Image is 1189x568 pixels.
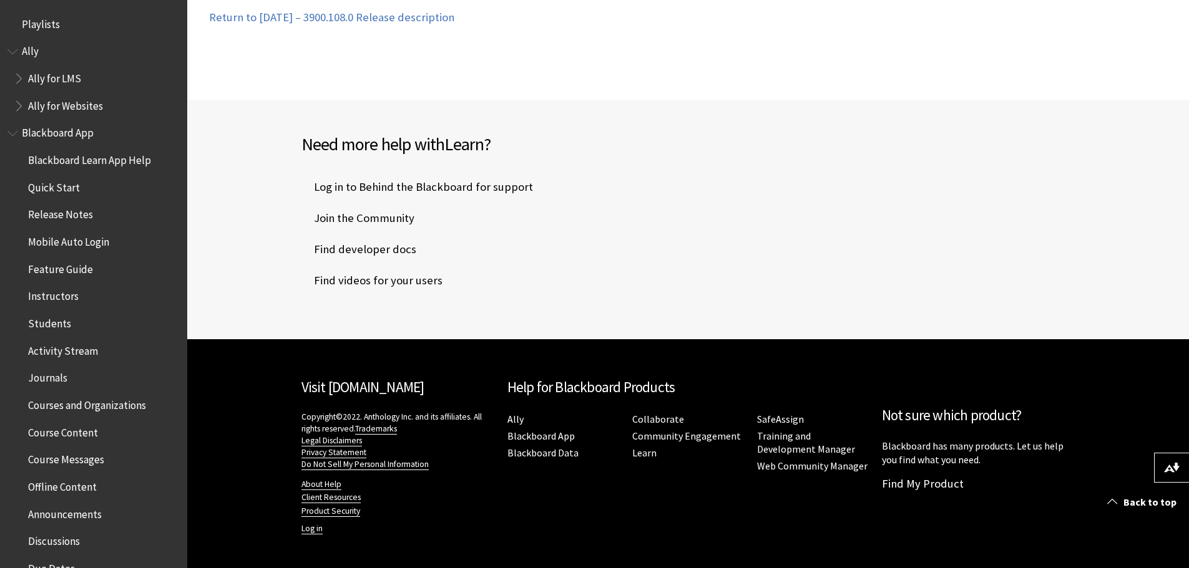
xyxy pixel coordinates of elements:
span: Announcements [28,504,102,521]
span: Journals [28,368,67,385]
span: Blackboard Learn App Help [28,150,151,166]
span: Ally for LMS [28,68,81,85]
a: Find developer docs [301,240,419,259]
span: Find videos for your users [301,271,443,290]
a: Client Resources [301,492,361,503]
a: Legal Disclaimers [301,435,362,446]
h2: Need more help with ? [301,131,688,157]
a: Log in [301,523,323,534]
span: Learn [444,133,484,155]
a: Training and Development Manager [757,430,855,456]
span: Blackboard App [22,123,94,140]
span: Mobile Auto Login [28,231,109,248]
h2: Help for Blackboard Products [507,377,869,398]
span: Log in to Behind the Blackboard for support [301,178,533,196]
span: Find developer docs [301,240,416,259]
a: Visit [DOMAIN_NAME] [301,378,424,396]
a: Blackboard App [507,430,575,443]
a: Return to [DATE] – 3900.108.0 Release description [209,10,454,25]
a: Privacy Statement [301,447,366,458]
a: Collaborate [632,413,684,426]
a: About Help [301,479,341,490]
a: Back to top [1098,491,1189,514]
a: Join the Community [301,209,417,228]
a: Web Community Manager [757,460,868,473]
span: Join the Community [301,209,414,228]
span: Feature Guide [28,259,93,276]
p: Copyright©2022. Anthology Inc. and its affiliates. All rights reserved. [301,411,495,470]
span: Ally [22,41,39,58]
a: Product Security [301,506,360,517]
span: Activity Stream [28,340,98,357]
span: Course Messages [28,450,104,466]
span: Courses and Organizations [28,395,146,412]
span: Offline Content [28,476,97,493]
h2: Not sure which product? [882,405,1075,426]
span: Release Notes [28,205,93,221]
a: Find videos for your users [301,271,445,290]
a: Do Not Sell My Personal Information [301,459,429,470]
a: Ally [507,413,524,426]
p: Blackboard has many products. Let us help you find what you need. [882,439,1075,467]
a: Find My Product [882,476,964,491]
nav: Book outline for Anthology Ally Help [7,41,180,117]
a: SafeAssign [757,413,804,426]
a: Blackboard Data [507,446,579,460]
span: Discussions [28,531,80,547]
a: Trademarks [355,423,397,435]
a: Log in to Behind the Blackboard for support [301,178,536,196]
a: Learn [632,446,657,460]
span: Instructors [28,286,79,303]
a: Community Engagement [632,430,741,443]
span: Playlists [22,14,60,31]
nav: Book outline for Playlists [7,14,180,35]
span: Course Content [28,422,98,439]
span: Students [28,313,71,330]
span: Ally for Websites [28,95,103,112]
span: Quick Start [28,177,80,194]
